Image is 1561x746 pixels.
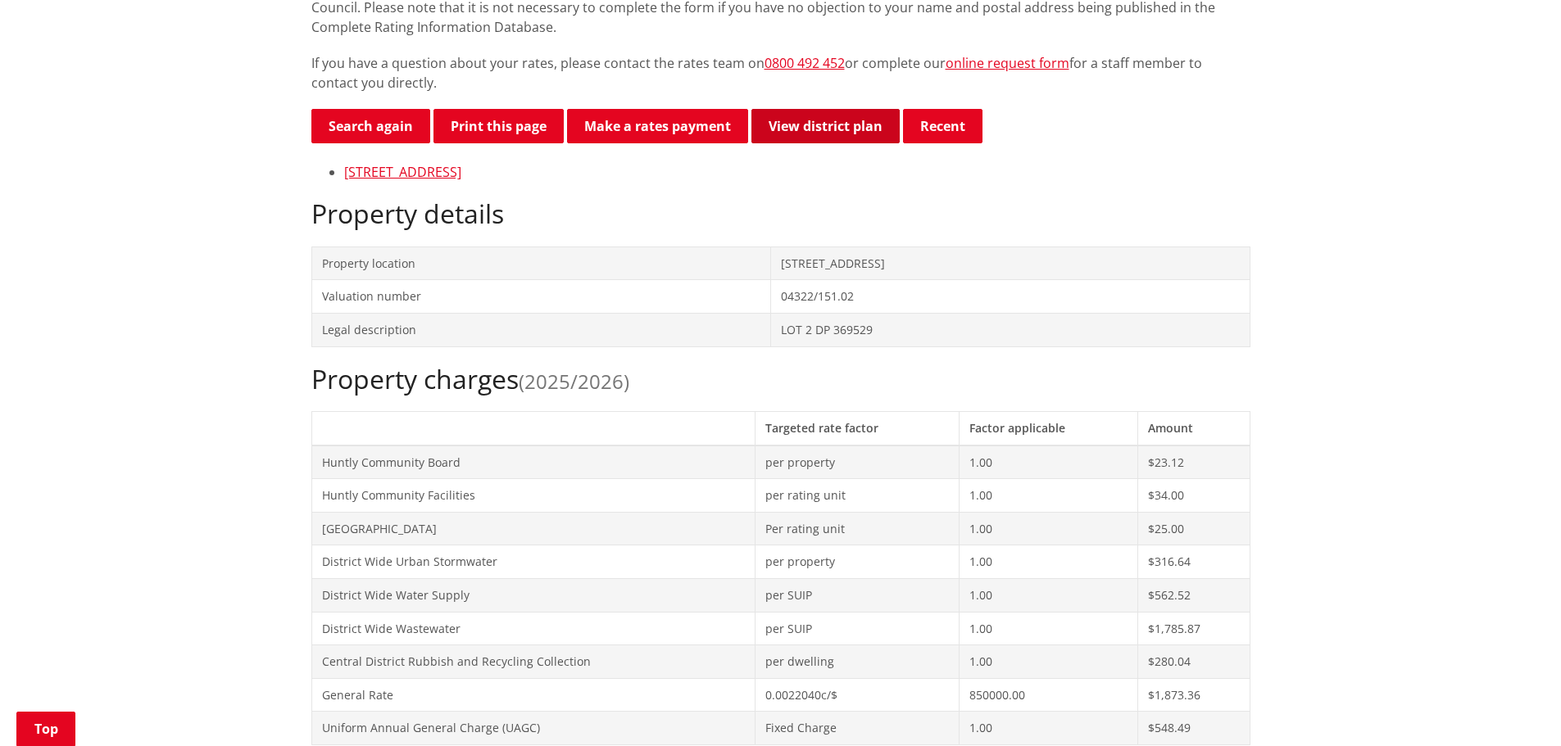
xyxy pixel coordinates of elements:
a: Top [16,712,75,746]
h2: Property charges [311,364,1250,395]
td: per SUIP [755,578,960,612]
td: Per rating unit [755,512,960,545]
td: $562.52 [1138,578,1250,612]
td: per dwelling [755,645,960,679]
td: $1,873.36 [1138,678,1250,712]
td: $34.00 [1138,479,1250,513]
td: Huntly Community Facilities [311,479,755,513]
th: Targeted rate factor [755,411,960,445]
td: 1.00 [960,612,1138,645]
td: District Wide Water Supply [311,578,755,612]
td: General Rate [311,678,755,712]
td: $25.00 [1138,512,1250,545]
button: Recent [903,109,982,143]
td: LOT 2 DP 369529 [771,313,1250,346]
td: 1.00 [960,479,1138,513]
a: 0800 492 452 [765,54,845,72]
td: [STREET_ADDRESS] [771,246,1250,280]
a: Make a rates payment [567,109,748,143]
td: $548.49 [1138,712,1250,745]
td: [GEOGRAPHIC_DATA] [311,512,755,545]
td: per property [755,545,960,579]
td: 850000.00 [960,678,1138,712]
td: 0.0022040c/$ [755,678,960,712]
td: 1.00 [960,445,1138,479]
td: 04322/151.02 [771,280,1250,314]
td: 1.00 [960,712,1138,745]
td: Uniform Annual General Charge (UAGC) [311,712,755,745]
td: District Wide Urban Stormwater [311,545,755,579]
td: Property location [311,246,771,280]
td: District Wide Wastewater [311,612,755,645]
td: 1.00 [960,645,1138,679]
td: 1.00 [960,512,1138,545]
p: If you have a question about your rates, please contact the rates team on or complete our for a s... [311,53,1250,93]
td: $1,785.87 [1138,612,1250,645]
td: 1.00 [960,578,1138,612]
th: Factor applicable [960,411,1138,445]
td: $316.64 [1138,545,1250,579]
td: $23.12 [1138,445,1250,479]
h2: Property details [311,198,1250,229]
td: $280.04 [1138,645,1250,679]
td: per rating unit [755,479,960,513]
th: Amount [1138,411,1250,445]
button: Print this page [433,109,564,143]
a: online request form [946,54,1069,72]
a: View district plan [751,109,900,143]
td: Legal description [311,313,771,346]
td: per property [755,445,960,479]
td: Valuation number [311,280,771,314]
iframe: Messenger Launcher [1486,677,1545,736]
td: 1.00 [960,545,1138,579]
td: per SUIP [755,612,960,645]
span: (2025/2026) [519,368,629,395]
td: Fixed Charge [755,712,960,745]
td: Central District Rubbish and Recycling Collection [311,645,755,679]
a: Search again [311,109,430,143]
td: Huntly Community Board [311,445,755,479]
a: [STREET_ADDRESS] [344,163,461,181]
